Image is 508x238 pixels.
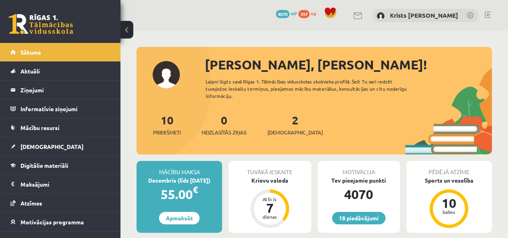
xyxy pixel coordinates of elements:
div: Decembris (līdz [DATE]) [137,176,222,185]
a: Digitālie materiāli [10,156,110,175]
div: Tuvākā ieskaite [228,161,311,176]
a: Rīgas 1. Tālmācības vidusskola [9,14,73,34]
div: Motivācija [318,161,400,176]
a: Krists [PERSON_NAME] [390,11,458,19]
a: Informatīvie ziņojumi [10,100,110,118]
legend: Ziņojumi [20,81,110,99]
a: 2[DEMOGRAPHIC_DATA] [267,113,323,136]
div: dienas [258,214,282,219]
div: Pēdējā atzīme [406,161,492,176]
div: 7 [258,201,282,214]
span: [DEMOGRAPHIC_DATA] [267,128,323,136]
div: [PERSON_NAME], [PERSON_NAME]! [205,55,492,74]
span: Motivācijas programma [20,218,84,226]
a: 10Priekšmeti [153,113,181,136]
a: Atzīmes [10,194,110,212]
a: Sports un veselība 10 balles [406,176,492,229]
a: 397 xp [298,10,320,16]
span: mP [291,10,297,16]
div: 55.00 [137,185,222,204]
span: Atzīmes [20,199,42,207]
div: Krievu valoda [228,176,311,185]
a: Apmaksāt [159,212,200,224]
a: Aktuāli [10,62,110,80]
span: xp [311,10,316,16]
a: Krievu valoda Atlicis 7 dienas [228,176,311,229]
div: Atlicis [258,197,282,201]
div: Laipni lūgts savā Rīgas 1. Tālmācības vidusskolas skolnieka profilā. Šeit Tu vari redzēt tuvojošo... [206,78,419,100]
span: [DEMOGRAPHIC_DATA] [20,143,84,150]
div: 10 [437,197,461,210]
legend: Maksājumi [20,175,110,193]
span: € [193,184,198,195]
span: 4070 [276,10,290,18]
a: Motivācijas programma [10,213,110,231]
span: 397 [298,10,310,18]
legend: Informatīvie ziņojumi [20,100,110,118]
a: Mācību resursi [10,118,110,137]
div: Tev pieejamie punkti [318,176,400,185]
span: Neizlasītās ziņas [202,128,247,136]
a: 0Neizlasītās ziņas [202,113,247,136]
a: 4070 mP [276,10,297,16]
a: Sākums [10,43,110,61]
div: balles [437,210,461,214]
div: Mācību maksa [137,161,222,176]
a: Maksājumi [10,175,110,193]
img: Krists Andrejs Zeile [377,12,385,20]
span: Aktuāli [20,67,40,75]
a: 18 piedāvājumi [332,212,386,224]
a: Ziņojumi [10,81,110,99]
div: Sports un veselība [406,176,492,185]
span: Sākums [20,49,41,56]
span: Mācību resursi [20,124,59,131]
div: 4070 [318,185,400,204]
a: [DEMOGRAPHIC_DATA] [10,137,110,156]
span: Priekšmeti [153,128,181,136]
span: Digitālie materiāli [20,162,68,169]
